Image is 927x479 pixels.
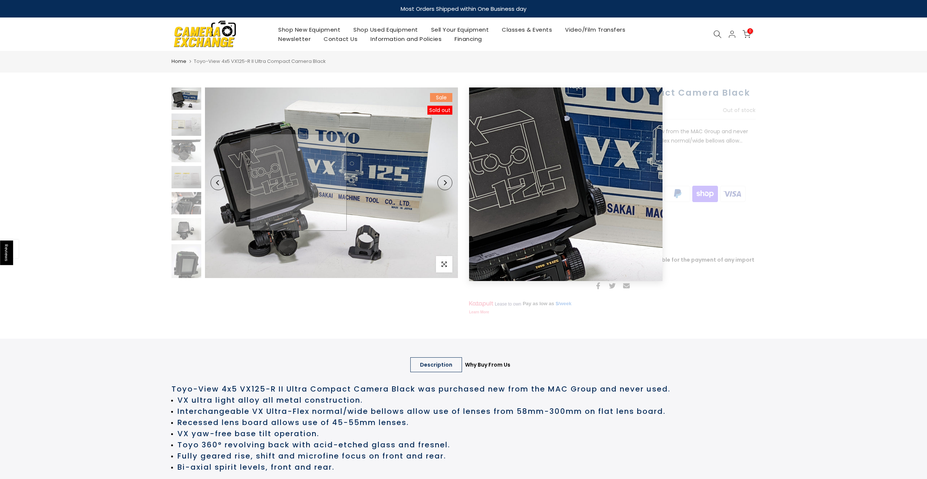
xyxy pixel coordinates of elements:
a: Newsletter [272,34,317,44]
span: Out of stock [499,239,532,246]
h2: VX yaw-free base tilt operation. [177,428,756,439]
span: TOYO180124 [479,227,511,236]
a: Learn More [469,310,489,314]
button: Read more [471,147,500,153]
a: Share on Email [623,281,630,290]
h2: Recessed lens board allows use of 45-55mm lenses. [177,417,756,428]
span: 0 [747,28,753,34]
a: Contact Us [317,34,364,44]
a: Shop New Equipment [272,25,347,34]
img: discover [580,185,608,203]
h1: Toyo-View 4x5 VX125-R II Ultra Compact Camera Black [469,87,756,98]
div: Availability : [469,238,756,248]
img: master [636,185,664,203]
strong: IMPORTANT: It is a condition of sale, that the customer will be responsible for the payment of an... [469,256,754,273]
a: Why Buy From Us [455,357,520,372]
a: Shop Used Equipment [347,25,425,34]
a: Description [410,357,462,372]
img: Toyo-View 4x5 VX125-R II Ultra Compact Camera Black Large Format Equipment - Large Format Cameras... [171,244,201,284]
img: Toyo-View 4x5 VX125-R II Ultra Compact Camera Black Large Format Equipment - Large Format Cameras... [171,218,201,240]
a: Home [171,58,186,65]
img: apple pay [552,185,580,203]
h2: Fully geared rise, shift and microfine focus on front and rear. [177,450,756,462]
a: Classes & Events [495,25,559,34]
a: Information and Policies [364,34,448,44]
img: paypal [664,185,692,203]
img: amazon payments [497,185,525,203]
img: synchrony [469,185,497,203]
ins: $1,999.99 [519,106,561,115]
span: Toyo-View 4x5 VX125-R II Ultra Compact Camera Black [194,58,326,65]
img: american express [525,185,552,203]
img: Toyo-View 4x5 VX125-R II Ultra Compact Camera Black Large Format Equipment - Large Format Cameras... [171,166,201,188]
span: Lease to own [495,301,521,307]
p: Toyo-View 4x5 VX125-R II Ultra Compact Camera Black was purchased new from the MAC Group and neve... [469,127,756,155]
img: Toyo-View 4x5 VX125-R II Ultra Compact Camera Black Large Format Equipment - Large Format Cameras... [171,192,201,214]
h2: Interchangeable VX Ultra-Flex normal/wide bellows allow use of lenses from 58mm-300mm on flat len... [177,406,756,417]
img: Toyo-View 4x5 VX125-R II Ultra Compact Camera Black Large Format Equipment - Large Format Cameras... [171,87,201,110]
a: Share on Facebook [595,281,602,290]
img: Toyo-View 4x5 VX125-R II Ultra Compact Camera Black Large Format Equipment - Large Format Cameras... [171,114,201,136]
h2: Bi-axial spirit levels, front and rear. [177,462,756,473]
img: Toyo-View 4x5 VX125-R II Ultra Compact Camera Black Large Format Equipment - Large Format Cameras... [171,140,201,162]
h2: VX ultra light alloy all metal construction. [177,395,756,406]
img: shopify pay [691,185,719,203]
del: $2,999.99 [469,103,514,117]
a: Video/Film Transfers [559,25,632,34]
a: Share on Twitter [609,281,616,290]
strong: Most Orders Shipped within One Business day [401,5,526,13]
h2: Toyo 360° revolving back with acid-etched glass and fresnel. [177,439,756,450]
img: google pay [608,185,636,203]
h2: Toyo-View 4x5 VX125-R II Ultra Compact Camera Black was purchased new from the MAC Group and neve... [171,383,756,395]
a: 0 [742,30,751,38]
a: Sell Your Equipment [424,25,495,34]
img: Toyo-View 4x5 VX125-R II Ultra Compact Camera Black Large Format Equipment - Large Format Cameras... [205,87,458,278]
button: Next [437,175,452,190]
a: Financing [448,34,489,44]
a: $/week [556,300,572,307]
a: Ask a Question [469,211,510,218]
button: Previous [211,175,225,190]
span: Pay as low as [523,300,554,307]
span: Out of stock [723,106,756,114]
div: SKU: [469,227,756,236]
img: visa [719,185,747,203]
